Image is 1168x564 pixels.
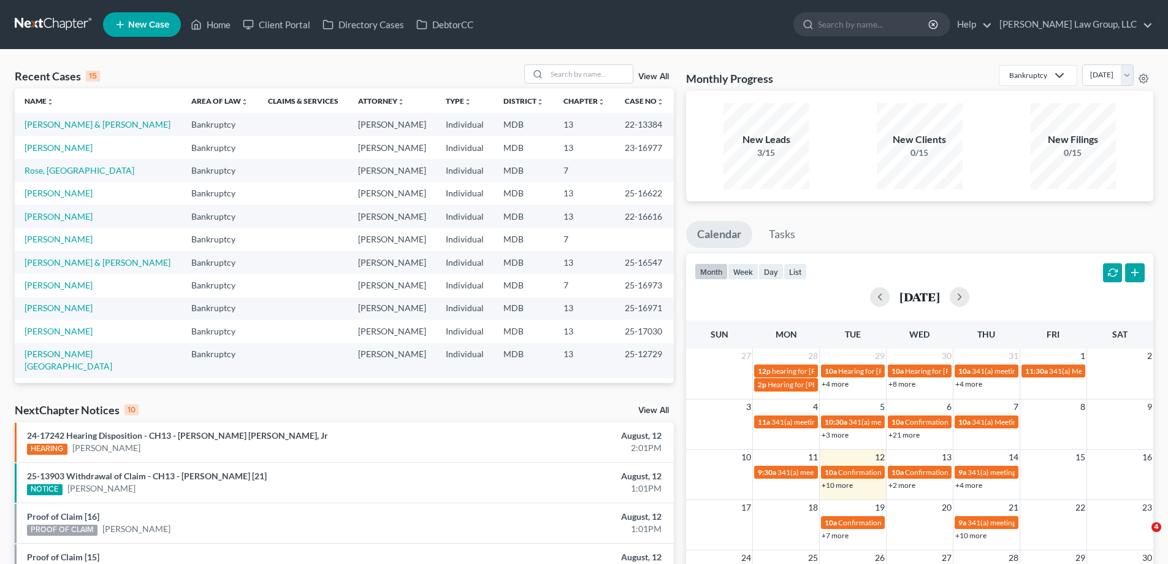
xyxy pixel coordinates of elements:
td: Individual [436,205,494,228]
span: 1 [1079,349,1086,363]
span: 20 [941,500,953,515]
td: [PERSON_NAME] [348,320,436,342]
span: Confirmation hearing for [PERSON_NAME] [838,468,977,477]
td: Individual [436,320,494,342]
a: Client Portal [237,14,316,36]
i: unfold_more [397,98,405,106]
a: +4 more [955,379,982,388]
a: Calendar [686,221,752,248]
span: 30 [941,349,953,363]
span: Confirmation hearing for [PERSON_NAME] [905,468,1044,477]
td: 25-17030 [615,320,674,342]
div: August, 12 [458,470,662,482]
span: 10 [740,450,752,465]
span: Confirmation hearing for [PERSON_NAME] [905,417,1044,427]
span: 13 [941,450,953,465]
a: +7 more [822,531,849,540]
td: Individual [436,274,494,296]
span: 12p [758,366,771,376]
td: Bankruptcy [181,136,258,159]
span: 10a [958,417,971,427]
td: Individual [436,343,494,378]
button: list [784,263,807,280]
td: MDB [494,228,554,250]
a: Attorneyunfold_more [358,96,405,106]
div: PROOF OF CLAIM [27,525,97,536]
span: 7 [1012,400,1020,414]
td: [PERSON_NAME] [348,182,436,205]
a: Nameunfold_more [25,96,54,106]
span: 341(a) meeting for [PERSON_NAME] [849,417,967,427]
span: 12 [874,450,886,465]
span: 14 [1007,450,1020,465]
span: 10a [891,468,904,477]
span: Mon [776,329,797,339]
td: MDB [494,343,554,378]
a: [PERSON_NAME] [25,142,93,153]
h3: Monthly Progress [686,71,773,86]
span: 29 [874,349,886,363]
td: 13 [554,297,615,320]
a: Area of Lawunfold_more [191,96,248,106]
span: 10a [825,366,837,376]
div: 15 [86,71,100,82]
a: Tasks [758,221,806,248]
td: MDB [494,205,554,228]
span: Hearing for [PERSON_NAME] [838,366,934,376]
span: 23 [1141,500,1153,515]
td: [PERSON_NAME] [348,378,436,401]
span: Sat [1112,329,1128,339]
div: 1:01PM [458,523,662,535]
span: 341(a) Meeting for [PERSON_NAME] [1049,366,1168,376]
a: Districtunfold_more [503,96,544,106]
a: +8 more [888,379,915,388]
td: [PERSON_NAME] [348,113,436,136]
td: 13 [554,136,615,159]
i: unfold_more [464,98,471,106]
a: View All [638,406,669,415]
span: 4 [812,400,819,414]
td: [PERSON_NAME] [348,136,436,159]
td: 22-13384 [615,113,674,136]
td: 25-16973 [615,274,674,296]
a: [PERSON_NAME] [25,303,93,313]
div: Recent Cases [15,69,100,83]
div: 3/15 [723,147,809,159]
td: Individual [436,136,494,159]
span: 11a [758,417,770,427]
span: 28 [807,349,819,363]
button: month [695,263,728,280]
td: Bankruptcy [181,320,258,342]
a: +21 more [888,430,920,439]
a: [PERSON_NAME] [25,326,93,336]
span: 9:30a [758,468,776,477]
td: Individual [436,113,494,136]
td: Bankruptcy [181,297,258,320]
a: [PERSON_NAME] [67,482,136,495]
div: August, 12 [458,551,662,563]
a: 24-17242 Hearing Disposition - CH13 - [PERSON_NAME] [PERSON_NAME], Jr [27,430,328,441]
td: 7 [554,274,615,296]
td: Individual [436,251,494,274]
div: 1:01PM [458,482,662,495]
span: 9a [958,518,966,527]
a: Help [951,14,992,36]
span: 9a [958,468,966,477]
td: 7 [554,228,615,250]
a: +3 more [822,430,849,439]
a: [PERSON_NAME] Law Group, LLC [993,14,1153,36]
td: Bankruptcy [181,205,258,228]
div: New Filings [1030,133,1116,147]
td: MDB [494,136,554,159]
a: +10 more [822,481,853,490]
a: Chapterunfold_more [563,96,605,106]
div: August, 12 [458,430,662,442]
td: 25-16622 [615,182,674,205]
td: [PERSON_NAME] [348,159,436,182]
span: Tue [845,329,861,339]
td: [PERSON_NAME] [348,297,436,320]
div: 10 [124,404,139,415]
i: unfold_more [657,98,664,106]
a: [PERSON_NAME] [25,188,93,198]
td: 23-16977 [615,136,674,159]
